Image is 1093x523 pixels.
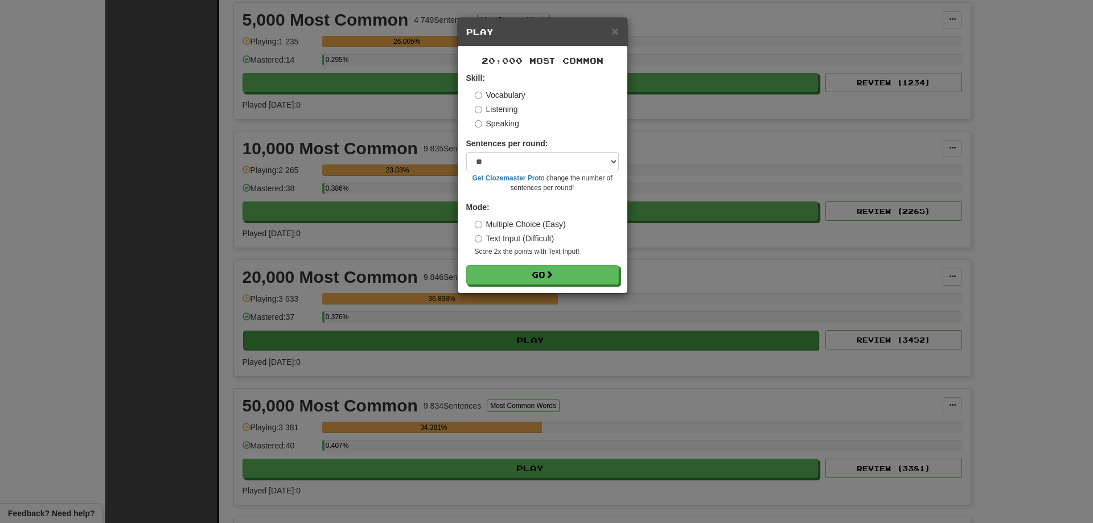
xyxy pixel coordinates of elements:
[466,174,619,193] small: to change the number of sentences per round!
[475,89,525,101] label: Vocabulary
[611,24,618,38] span: ×
[475,106,482,113] input: Listening
[475,221,482,228] input: Multiple Choice (Easy)
[482,56,603,65] span: 20,000 Most Common
[472,174,539,182] a: Get Clozemaster Pro
[466,138,548,149] label: Sentences per round:
[475,118,519,129] label: Speaking
[475,219,566,230] label: Multiple Choice (Easy)
[466,203,490,212] strong: Mode:
[466,73,485,83] strong: Skill:
[466,26,619,38] h5: Play
[475,233,554,244] label: Text Input (Difficult)
[475,104,518,115] label: Listening
[475,235,482,242] input: Text Input (Difficult)
[475,247,619,257] small: Score 2x the points with Text Input !
[475,120,482,127] input: Speaking
[611,25,618,37] button: Close
[466,265,619,285] button: Go
[475,92,482,99] input: Vocabulary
